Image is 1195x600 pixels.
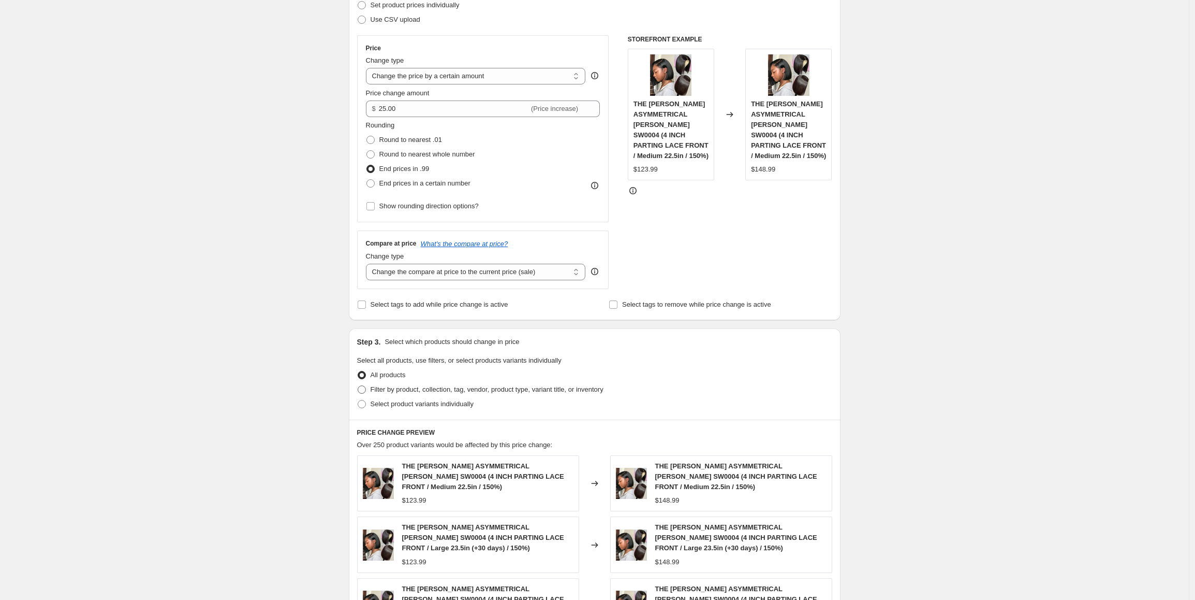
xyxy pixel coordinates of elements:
div: $123.99 [633,164,658,175]
span: Rounding [366,121,395,129]
h3: Price [366,44,381,52]
h3: Compare at price [366,239,417,248]
img: the-rihanna-asymmetrical-bob-wig-sw0004-superbwigs-820_80x.jpg [650,54,691,96]
h6: STOREFRONT EXAMPLE [628,35,832,44]
span: Use CSV upload [371,16,420,23]
h2: Step 3. [357,337,381,347]
span: Show rounding direction options? [379,202,479,210]
img: the-rihanna-asymmetrical-bob-wig-sw0004-superbwigs-820_80x.jpg [363,530,394,561]
p: Select which products should change in price [385,337,519,347]
h6: PRICE CHANGE PREVIEW [357,428,832,437]
span: Select all products, use filters, or select products variants individually [357,356,562,364]
span: THE [PERSON_NAME] ASYMMETRICAL [PERSON_NAME] SW0004 (4 INCH PARTING LACE FRONT / Large 23.5in (+3... [402,523,564,552]
span: Select tags to remove while price change is active [622,301,771,308]
span: Over 250 product variants would be affected by this price change: [357,441,553,449]
div: $123.99 [402,557,426,567]
div: $148.99 [751,164,775,175]
span: (Price increase) [531,105,578,112]
input: -10.00 [379,101,529,117]
span: End prices in .99 [379,165,430,173]
span: Round to nearest whole number [379,150,475,158]
div: $148.99 [655,495,680,506]
span: THE [PERSON_NAME] ASYMMETRICAL [PERSON_NAME] SW0004 (4 INCH PARTING LACE FRONT / Medium 22.5in / ... [402,462,564,491]
img: the-rihanna-asymmetrical-bob-wig-sw0004-superbwigs-820_80x.jpg [616,530,647,561]
div: $148.99 [655,557,680,567]
span: Select product variants individually [371,400,474,408]
div: help [589,266,600,277]
span: Filter by product, collection, tag, vendor, product type, variant title, or inventory [371,385,603,393]
span: THE [PERSON_NAME] ASYMMETRICAL [PERSON_NAME] SW0004 (4 INCH PARTING LACE FRONT / Medium 22.5in / ... [751,100,826,160]
button: What's the compare at price? [421,240,508,248]
img: the-rihanna-asymmetrical-bob-wig-sw0004-superbwigs-820_80x.jpg [768,54,809,96]
span: Select tags to add while price change is active [371,301,508,308]
img: the-rihanna-asymmetrical-bob-wig-sw0004-superbwigs-820_80x.jpg [616,468,647,499]
span: End prices in a certain number [379,179,470,187]
span: THE [PERSON_NAME] ASYMMETRICAL [PERSON_NAME] SW0004 (4 INCH PARTING LACE FRONT / Medium 22.5in / ... [633,100,709,160]
span: THE [PERSON_NAME] ASYMMETRICAL [PERSON_NAME] SW0004 (4 INCH PARTING LACE FRONT / Large 23.5in (+3... [655,523,817,552]
span: THE [PERSON_NAME] ASYMMETRICAL [PERSON_NAME] SW0004 (4 INCH PARTING LACE FRONT / Medium 22.5in / ... [655,462,817,491]
span: Change type [366,252,404,260]
span: All products [371,371,406,379]
span: Price change amount [366,89,430,97]
img: the-rihanna-asymmetrical-bob-wig-sw0004-superbwigs-820_80x.jpg [363,468,394,499]
span: $ [372,105,376,112]
span: Change type [366,56,404,64]
span: Round to nearest .01 [379,136,442,144]
div: $123.99 [402,495,426,506]
div: help [589,70,600,81]
span: Set product prices individually [371,1,460,9]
